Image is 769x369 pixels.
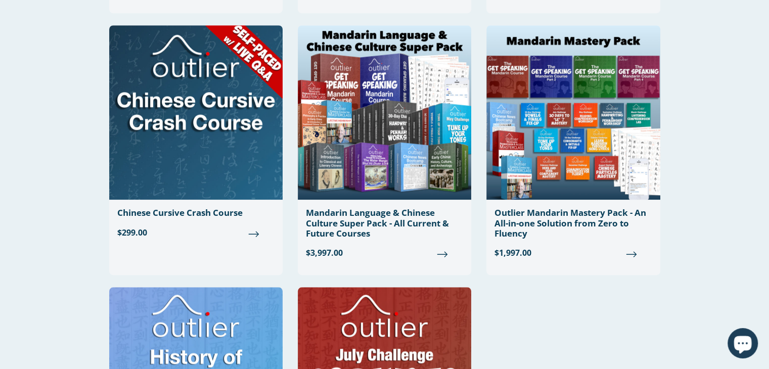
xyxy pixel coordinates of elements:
span: $1,997.00 [494,247,652,259]
img: Chinese Cursive Crash Course [109,25,283,200]
img: Mandarin Language & Chinese Culture Super Pack - All Current & Future Courses [298,25,471,200]
span: $299.00 [117,226,275,239]
div: Chinese Cursive Crash Course [117,208,275,218]
a: Chinese Cursive Crash Course $299.00 [109,25,283,246]
a: Outlier Mandarin Mastery Pack - An All-in-one Solution from Zero to Fluency $1,997.00 [486,25,660,267]
a: Mandarin Language & Chinese Culture Super Pack - All Current & Future Courses $3,997.00 [298,25,471,267]
span: $3,997.00 [306,247,463,259]
inbox-online-store-chat: Shopify online store chat [725,328,761,361]
div: Outlier Mandarin Mastery Pack - An All-in-one Solution from Zero to Fluency [494,208,652,239]
img: Outlier Mandarin Mastery Pack - An All-in-one Solution from Zero to Fluency [486,25,660,200]
div: Mandarin Language & Chinese Culture Super Pack - All Current & Future Courses [306,208,463,239]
